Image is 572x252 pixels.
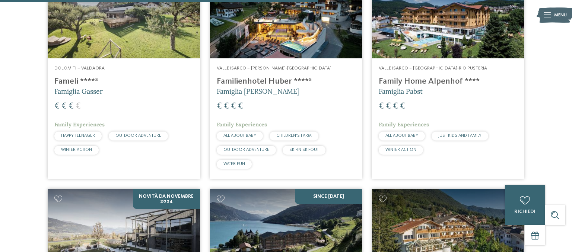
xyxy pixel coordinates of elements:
span: Famiglia Pabst [379,87,423,96]
span: ALL ABOUT BABY [223,133,256,138]
span: € [76,102,81,111]
span: OUTDOOR ADVENTURE [223,148,269,152]
span: HAPPY TEENAGER [61,133,95,138]
span: € [393,102,398,111]
span: Valle Isarco – [PERSON_NAME]-[GEOGRAPHIC_DATA] [217,66,331,71]
a: richiedi [505,185,545,225]
span: € [231,102,236,111]
span: WINTER ACTION [385,148,416,152]
span: € [238,102,243,111]
span: JUST KIDS AND FAMILY [438,133,482,138]
span: € [217,102,222,111]
span: Family Experiences [379,121,429,128]
h4: Familienhotel Huber ****ˢ [217,77,355,87]
span: € [54,102,60,111]
span: € [224,102,229,111]
span: WATER FUN [223,162,245,166]
span: richiedi [514,209,536,214]
span: CHILDREN’S FARM [276,133,312,138]
span: OUTDOOR ADVENTURE [115,133,161,138]
span: € [69,102,74,111]
span: ALL ABOUT BABY [385,133,418,138]
span: € [386,102,391,111]
span: Valle Isarco – [GEOGRAPHIC_DATA]-Rio Pusteria [379,66,487,71]
span: € [61,102,67,111]
span: Famiglia Gasser [54,87,103,96]
span: € [379,102,384,111]
span: SKI-IN SKI-OUT [289,148,319,152]
span: WINTER ACTION [61,148,92,152]
h4: Family Home Alpenhof **** [379,77,517,87]
span: Dolomiti – Valdaora [54,66,105,71]
span: € [400,102,405,111]
span: Famiglia [PERSON_NAME] [217,87,299,96]
span: Family Experiences [54,121,105,128]
span: Family Experiences [217,121,267,128]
